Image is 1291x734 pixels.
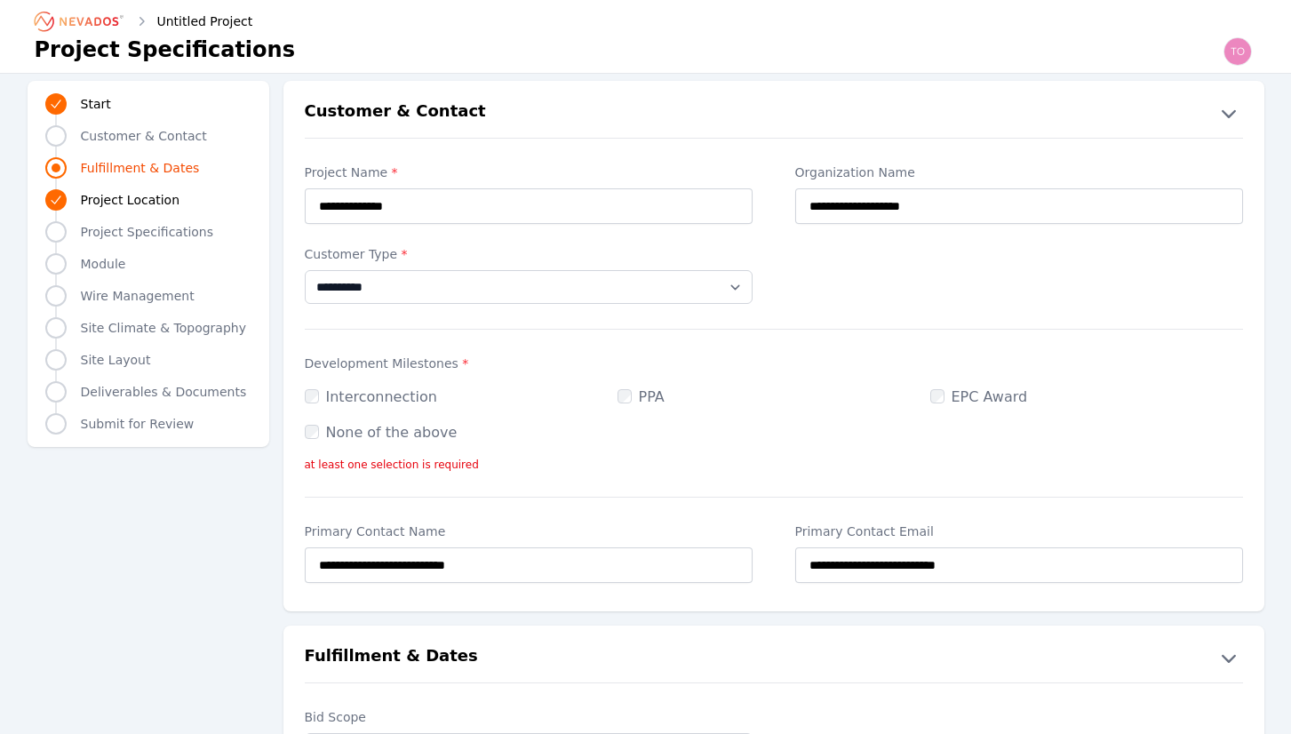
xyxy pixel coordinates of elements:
h1: Project Specifications [35,36,295,64]
label: Development Milestones [305,355,1243,372]
span: Project Location [81,191,180,209]
h2: Fulfillment & Dates [305,643,478,672]
label: Primary Contact Name [305,523,753,540]
div: Untitled Project [132,12,253,30]
h2: Customer & Contact [305,99,486,127]
label: Project Name [305,164,753,181]
input: None of the above [305,425,319,439]
label: Customer Type [305,245,753,263]
span: Site Climate & Topography [81,319,246,337]
input: EPC Award [930,389,944,403]
span: Project Specifications [81,223,214,241]
label: Organization Name [795,164,1243,181]
nav: Breadcrumb [35,7,253,36]
span: Deliverables & Documents [81,383,247,401]
span: Site Layout [81,351,151,369]
button: Fulfillment & Dates [283,643,1264,672]
span: Start [81,95,111,113]
img: todd.padezanin@nevados.solar [1223,37,1252,66]
span: Wire Management [81,287,195,305]
input: PPA [618,389,632,403]
button: Customer & Contact [283,99,1264,127]
span: Customer & Contact [81,127,207,145]
span: Fulfillment & Dates [81,159,200,177]
label: EPC Award [930,388,1028,405]
label: None of the above [305,424,458,441]
span: Module [81,255,126,273]
label: Interconnection [305,388,437,405]
input: Interconnection [305,389,319,403]
label: Primary Contact Email [795,523,1243,540]
nav: Progress [45,92,251,436]
span: Submit for Review [81,415,195,433]
label: Bid Scope [305,708,753,726]
p: at least one selection is required [305,458,1243,472]
label: PPA [618,388,665,405]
